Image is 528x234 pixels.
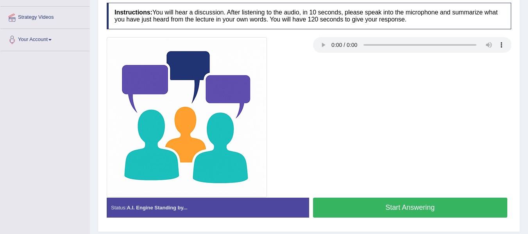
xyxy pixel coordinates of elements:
[0,7,89,26] a: Strategy Videos
[107,198,309,218] div: Status:
[127,205,187,211] strong: A.I. Engine Standing by...
[115,9,152,16] b: Instructions:
[107,3,511,29] h4: You will hear a discussion. After listening to the audio, in 10 seconds, please speak into the mi...
[313,198,508,218] button: Start Answering
[0,29,89,48] a: Your Account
